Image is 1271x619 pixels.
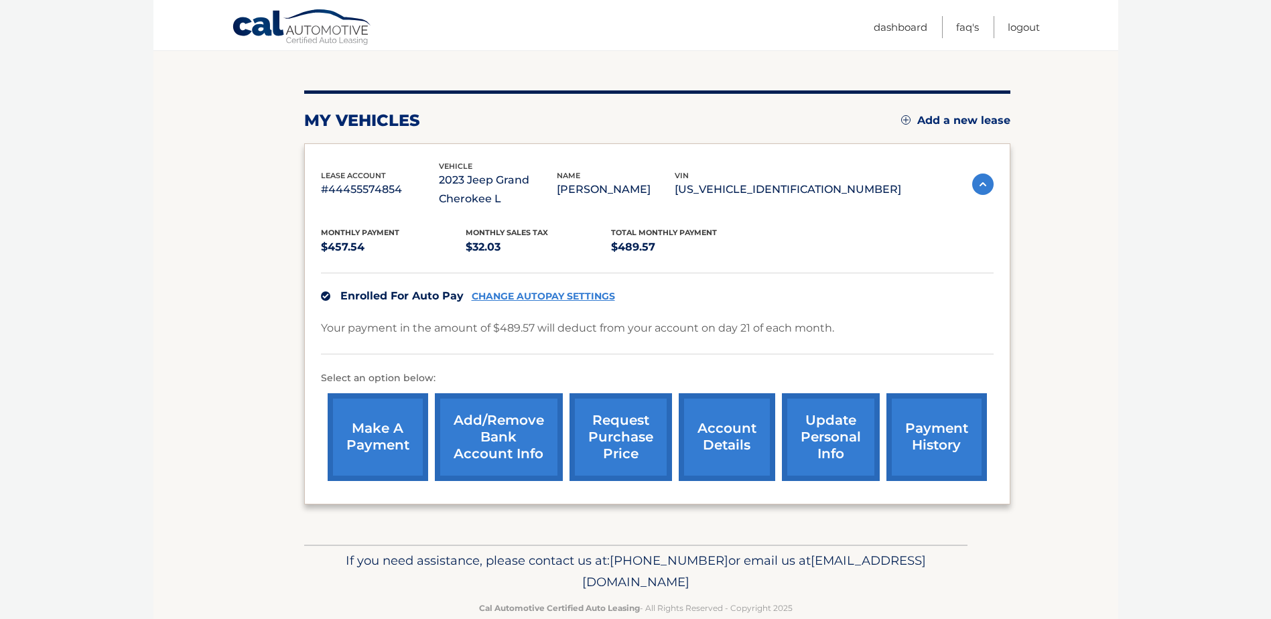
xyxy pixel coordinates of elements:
p: Select an option below: [321,370,994,387]
p: - All Rights Reserved - Copyright 2025 [313,601,959,615]
a: Add/Remove bank account info [435,393,563,481]
p: $32.03 [466,238,611,257]
p: 2023 Jeep Grand Cherokee L [439,171,557,208]
a: payment history [886,393,987,481]
a: account details [679,393,775,481]
a: request purchase price [570,393,672,481]
span: lease account [321,171,386,180]
strong: Cal Automotive Certified Auto Leasing [479,603,640,613]
img: check.svg [321,291,330,301]
span: Total Monthly Payment [611,228,717,237]
span: vehicle [439,161,472,171]
img: accordion-active.svg [972,174,994,195]
span: [PHONE_NUMBER] [610,553,728,568]
p: $457.54 [321,238,466,257]
p: [US_VEHICLE_IDENTIFICATION_NUMBER] [675,180,901,199]
a: Logout [1008,16,1040,38]
h2: my vehicles [304,111,420,131]
p: Your payment in the amount of $489.57 will deduct from your account on day 21 of each month. [321,319,834,338]
p: [PERSON_NAME] [557,180,675,199]
a: Dashboard [874,16,927,38]
span: Enrolled For Auto Pay [340,289,464,302]
span: vin [675,171,689,180]
a: make a payment [328,393,428,481]
a: CHANGE AUTOPAY SETTINGS [472,291,615,302]
p: $489.57 [611,238,756,257]
a: Cal Automotive [232,9,373,48]
span: Monthly sales Tax [466,228,548,237]
a: FAQ's [956,16,979,38]
span: name [557,171,580,180]
a: update personal info [782,393,880,481]
a: Add a new lease [901,114,1010,127]
p: If you need assistance, please contact us at: or email us at [313,550,959,593]
img: add.svg [901,115,911,125]
span: Monthly Payment [321,228,399,237]
p: #44455574854 [321,180,439,199]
